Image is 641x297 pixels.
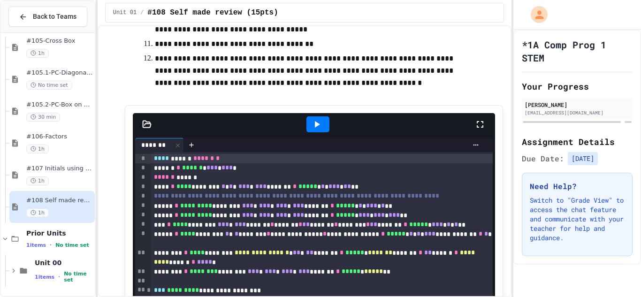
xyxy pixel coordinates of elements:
button: Back to Teams [8,7,87,27]
span: 1h [26,208,49,217]
span: Unit 00 [35,259,93,267]
span: #105.1-PC-Diagonal line [26,69,93,77]
span: Due Date: [522,153,564,164]
span: No time set [26,81,72,90]
span: 1 items [35,274,54,280]
span: #105-Cross Box [26,37,93,45]
span: / [140,9,144,16]
h2: Your Progress [522,80,633,93]
span: [DATE] [568,152,598,165]
span: #106-Factors [26,133,93,141]
span: 1 items [26,242,46,248]
h3: Need Help? [530,181,625,192]
div: [PERSON_NAME] [525,100,630,109]
h2: Assignment Details [522,135,633,148]
span: • [50,241,52,249]
span: No time set [64,271,93,283]
span: #108 Self made review (15pts) [147,7,278,18]
span: Prior Units [26,229,93,237]
span: Back to Teams [33,12,76,22]
div: My Account [521,4,550,25]
span: 1h [26,145,49,153]
div: [EMAIL_ADDRESS][DOMAIN_NAME] [525,109,630,116]
span: • [58,273,60,281]
span: 30 min [26,113,60,122]
span: #107 Initials using shapes [26,165,93,173]
span: #105.2-PC-Box on Box [26,101,93,109]
span: 1h [26,176,49,185]
span: #108 Self made review (15pts) [26,197,93,205]
span: Unit 01 [113,9,137,16]
h1: *1A Comp Prog 1 STEM [522,38,633,64]
span: No time set [55,242,89,248]
span: 1h [26,49,49,58]
p: Switch to "Grade View" to access the chat feature and communicate with your teacher for help and ... [530,196,625,243]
